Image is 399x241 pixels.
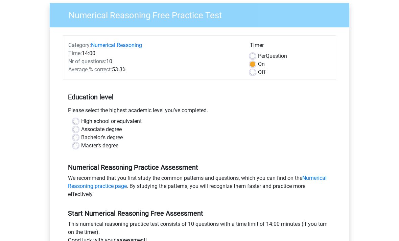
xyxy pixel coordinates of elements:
span: Nr of questions: [68,58,106,65]
div: Please select the highest academic level you’ve completed. [63,107,336,118]
label: Off [258,69,266,77]
h3: Numerical Reasoning Free Practice Test [61,8,344,21]
h5: Start Numerical Reasoning Free Assessment [68,210,331,218]
label: Question [258,52,287,61]
div: 10 [63,58,245,66]
span: Category: [68,42,91,49]
h5: Numerical Reasoning Practice Assessment [68,164,331,172]
span: Time: [68,50,82,57]
a: Numerical Reasoning [91,42,142,49]
label: Master's degree [81,142,118,150]
label: High school or equivalent [81,118,142,126]
label: Bachelor's degree [81,134,123,142]
h5: Education level [68,91,331,104]
div: 53.3% [63,66,245,74]
span: Average % correct: [68,67,112,73]
label: Associate degree [81,126,122,134]
div: Timer [250,42,331,52]
label: On [258,61,265,69]
span: Per [258,53,266,59]
div: 14:00 [63,50,245,58]
div: We recommend that you first study the common patterns and questions, which you can find on the . ... [63,174,336,201]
